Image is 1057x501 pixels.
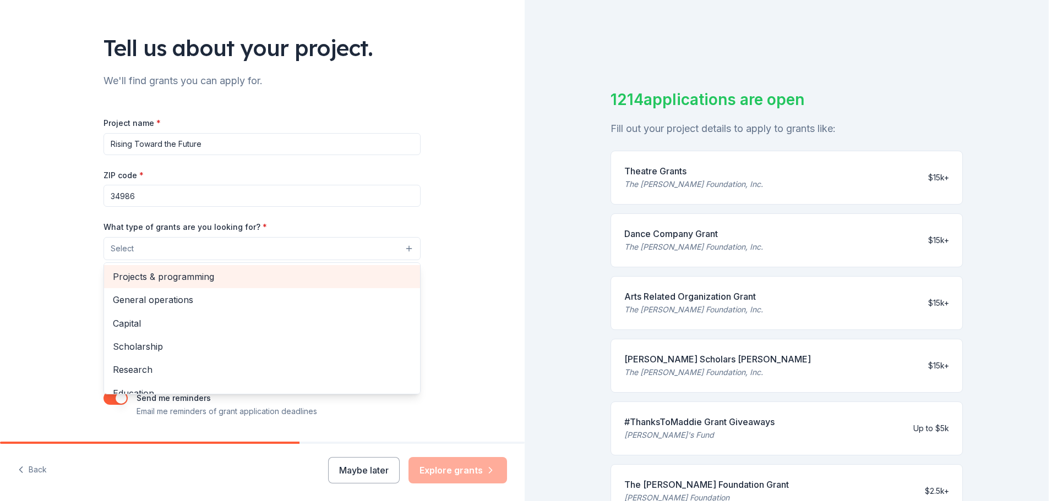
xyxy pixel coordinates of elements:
[113,316,411,331] span: Capital
[113,269,411,284] span: Projects & programming
[103,237,421,260] button: Select
[103,262,421,394] div: Select
[113,339,411,354] span: Scholarship
[113,362,411,377] span: Research
[113,386,411,400] span: Education
[113,293,411,307] span: General operations
[111,242,134,255] span: Select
